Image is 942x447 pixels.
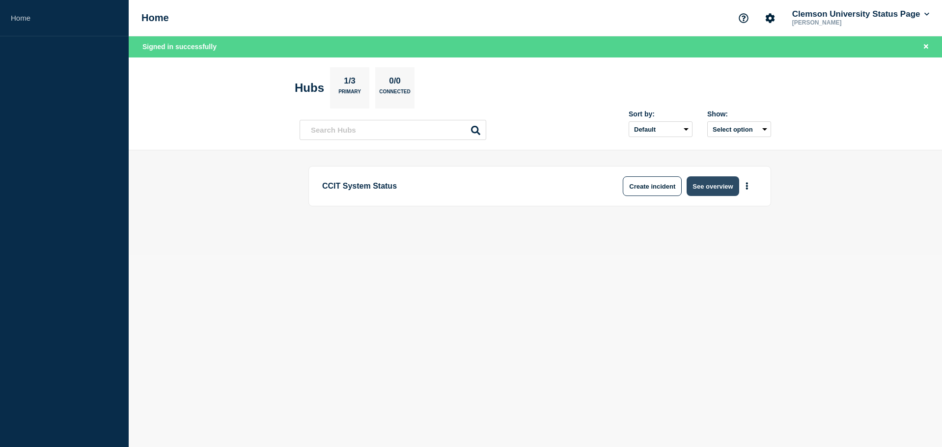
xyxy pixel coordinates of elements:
p: Connected [379,89,410,99]
p: [PERSON_NAME] [790,19,892,26]
p: Primary [338,89,361,99]
p: 0/0 [386,76,405,89]
div: Sort by: [629,110,693,118]
button: Close banner [920,41,932,53]
button: Account settings [760,8,780,28]
button: Support [733,8,754,28]
p: CCIT System Status [322,176,594,196]
button: See overview [687,176,739,196]
h2: Hubs [295,81,324,95]
button: Clemson University Status Page [790,9,931,19]
button: Create incident [623,176,682,196]
p: 1/3 [340,76,360,89]
button: Select option [707,121,771,137]
h1: Home [141,12,169,24]
span: Signed in successfully [142,43,217,51]
div: Show: [707,110,771,118]
input: Search Hubs [300,120,486,140]
button: More actions [741,177,753,196]
select: Sort by [629,121,693,137]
